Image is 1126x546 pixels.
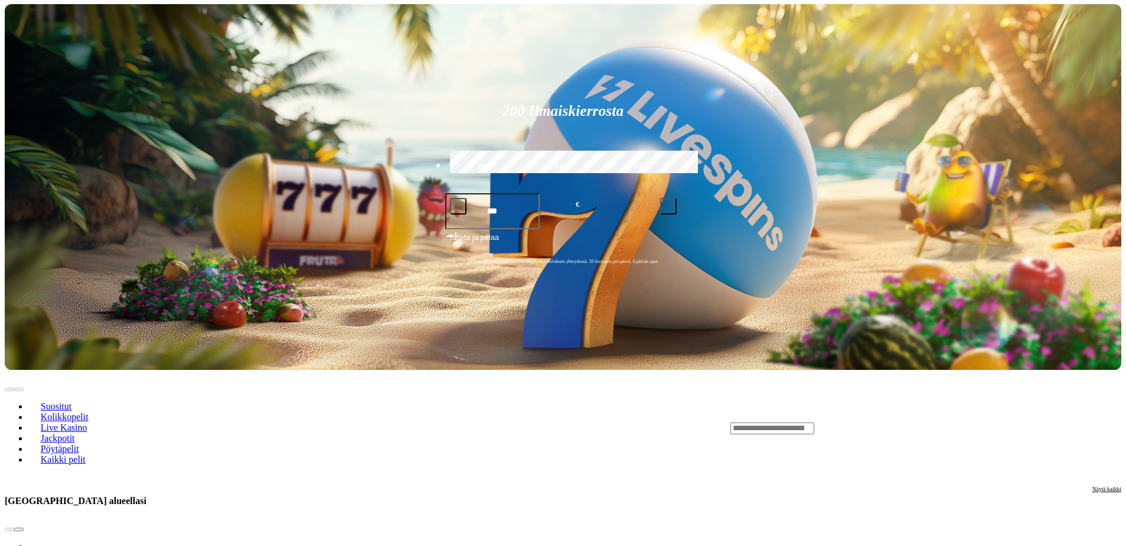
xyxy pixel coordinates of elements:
[449,232,499,253] span: Talleta ja pelaa
[576,199,579,210] span: €
[36,412,93,422] span: Kolikkopelit
[730,422,814,434] input: Search
[14,528,24,531] button: next slide
[36,444,84,454] span: Pöytäpelit
[5,370,1121,486] header: Lobby
[28,451,98,469] a: Kaikki pelit
[28,440,91,458] a: Pöytäpelit
[5,388,14,391] button: prev slide
[660,198,677,214] button: plus icon
[36,401,76,411] span: Suositut
[5,381,707,474] nav: Lobby
[36,433,80,443] span: Jackpotit
[28,398,84,415] a: Suositut
[5,495,146,506] h3: [GEOGRAPHIC_DATA] alueellasi
[1092,486,1121,492] span: Näytä kaikki
[14,388,24,391] button: next slide
[28,408,100,426] a: Kolikkopelit
[36,422,92,433] span: Live Kasino
[450,198,466,214] button: minus icon
[606,149,679,183] label: €250
[28,419,99,437] a: Live Kasino
[5,528,14,531] button: prev slide
[447,149,520,183] label: €50
[36,454,90,464] span: Kaikki pelit
[526,149,599,183] label: €150
[1092,486,1121,516] a: Näytä kaikki
[455,230,458,238] span: €
[445,231,681,253] button: Talleta ja pelaa
[28,430,87,447] a: Jackpotit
